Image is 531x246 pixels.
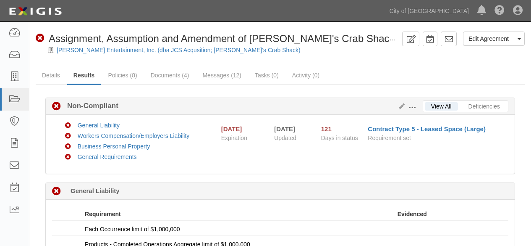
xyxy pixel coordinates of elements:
a: Policies (8) [102,67,143,84]
div: Since 05/31/2025 [321,124,362,133]
a: City of [GEOGRAPHIC_DATA] [385,3,473,19]
i: Non-Compliant [65,133,71,139]
i: Non-Compliant [65,123,71,129]
a: [PERSON_NAME] Entertainment, Inc. (dba JCS Acqusition; [PERSON_NAME]'s Crab Shack) [57,47,301,53]
a: Edit Results [395,103,405,110]
span: Expiration [221,134,268,142]
i: Non-Compliant [65,144,71,150]
span: Days in status [321,135,358,141]
span: Updated [274,135,296,141]
a: Contract Type 5 - Leased Space (Large) [368,125,486,132]
a: View All [425,102,458,111]
a: Edit Agreement [463,32,514,46]
span: Each Occurrence limit of $1,000,000 [85,226,180,233]
a: Details [36,67,66,84]
i: Non-Compliant [65,154,71,160]
strong: Requirement [85,211,121,217]
span: Assignment, Assumption and Amendment of [PERSON_NAME]'s Crab Shack Lease [49,33,425,44]
div: [DATE] [221,124,242,133]
i: Non-Compliant [52,102,61,111]
div: Assignment, Assumption and Amendment of Joe's Crab Shack Lease [36,32,399,46]
i: Non-Compliant 5 days (since 09/24/2025) [52,187,61,196]
i: Non-Compliant [36,34,44,43]
a: General Requirements [78,153,137,160]
strong: Evidenced [398,211,427,217]
div: [DATE] [274,124,309,133]
a: Documents (4) [144,67,196,84]
span: Requirement set [368,135,411,141]
a: Deficiencies [462,102,506,111]
a: Activity (0) [286,67,326,84]
a: General Liability [78,122,120,129]
a: Messages (12) [196,67,248,84]
a: Business Personal Property [78,143,150,150]
a: Workers Compensation/Employers Liability [78,132,190,139]
b: General Liability [71,186,120,195]
a: Results [67,67,101,85]
i: Help Center - Complianz [494,6,505,16]
a: Tasks (0) [248,67,285,84]
b: Non-Compliant [61,101,118,111]
img: logo-5460c22ac91f19d4615b14bd174203de0afe785f0fc80cf4dbbc73dc1793850b.png [6,4,64,19]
